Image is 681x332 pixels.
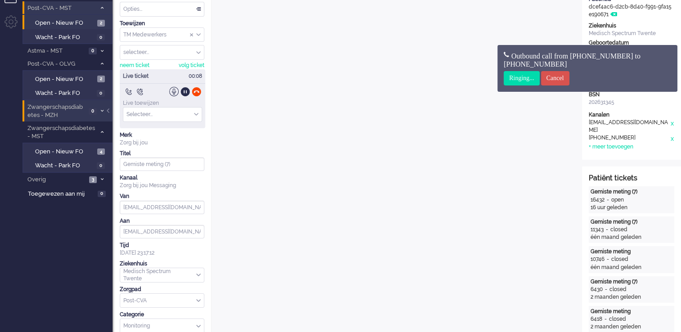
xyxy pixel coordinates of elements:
[26,32,112,42] a: Wacht - Park FO 0
[602,315,609,323] div: -
[591,226,604,233] div: 11343
[120,311,204,319] div: Categorie
[591,323,672,331] div: 2 maanden geleden
[35,19,95,27] span: Open - Nieuw FO
[591,278,672,286] div: Gemiste meting (7)
[89,176,97,183] span: 3
[120,242,204,249] div: Tijd
[28,190,95,198] span: Toegewezen aan mij
[120,69,183,83] div: Live ticket
[26,160,112,170] a: Wacht - Park FO 0
[589,99,674,106] div: 202631345
[120,27,204,42] div: Assign Group
[589,22,674,30] div: Ziekenhuis
[120,182,204,189] div: Zorg bij jou Messaging
[4,4,354,19] body: Rich Text Area. Press ALT-0 for help.
[120,174,204,182] div: Kanaal
[120,260,204,268] div: Ziekenhuis
[589,134,670,143] div: [PHONE_NUMBER]
[670,134,674,143] div: x
[611,196,624,204] div: open
[26,175,86,184] span: Overig
[97,148,105,155] span: 4
[589,143,633,151] div: + meer toevoegen
[604,256,611,263] div: -
[610,226,627,233] div: closed
[89,108,97,115] span: 0
[541,71,569,85] input: Cancel
[35,33,95,42] span: Wacht - Park FO
[591,286,603,293] div: 6430
[120,217,204,225] div: Aan
[591,233,672,241] div: één maand geleden
[97,76,105,82] span: 2
[591,188,672,196] div: Gemiste meting (7)
[120,20,204,27] div: Toewijzen
[26,88,112,98] a: Wacht - Park FO 0
[123,99,202,107] div: Live toewijzen
[591,218,672,226] div: Gemiste meting (7)
[504,52,671,68] h4: Outbound call from [PHONE_NUMBER] to [PHONE_NUMBER]
[120,62,149,69] div: neem ticket
[35,148,95,156] span: Open - Nieuw FO
[589,111,674,119] div: Kanalen
[609,286,627,293] div: closed
[120,131,204,139] div: Merk
[120,139,204,147] div: Zorg bij jou
[589,39,674,47] div: Geboortedatum
[604,226,610,233] div: -
[611,256,628,263] div: closed
[591,256,604,263] div: 10746
[5,15,25,36] li: Admin menu
[120,150,204,157] div: Titel
[183,69,205,83] div: 00:08
[120,242,204,257] div: [DATE] 23:17:12
[591,248,672,256] div: Gemiste meting
[591,315,602,323] div: 6418
[120,193,204,200] div: Van
[35,75,95,84] span: Open - Nieuw FO
[591,204,672,211] div: 16 uur geleden
[120,286,204,293] div: Zorgpad
[26,103,86,120] span: Zwangerschapsdiabetes - MZH
[589,173,674,184] div: Patiënt tickets
[603,286,609,293] div: -
[26,60,96,68] span: Post-CVA - OLVG
[26,18,112,27] a: Open - Nieuw FO 2
[98,191,106,197] span: 0
[591,308,672,315] div: Gemiste meting
[26,74,112,84] a: Open - Nieuw FO 2
[97,34,105,41] span: 0
[26,146,112,156] a: Open - Nieuw FO 4
[589,119,670,134] div: [EMAIL_ADDRESS][DOMAIN_NAME]
[120,45,204,60] div: Assign User
[589,30,674,37] div: Medisch Spectrum Twente
[97,162,105,169] span: 0
[35,89,95,98] span: Wacht - Park FO
[591,196,604,204] div: 16432
[35,162,95,170] span: Wacht - Park FO
[26,4,96,13] span: Post-CVA - MST
[26,47,86,55] span: Astma - MST
[26,124,96,141] span: Zwangerschapsdiabetes - MST
[26,188,113,198] a: Toegewezen aan mij 0
[179,62,204,69] div: volg ticket
[670,119,674,134] div: x
[97,90,105,97] span: 0
[89,48,97,54] span: 0
[591,293,672,301] div: 2 maanden geleden
[97,20,105,27] span: 2
[589,91,674,99] div: BSN
[604,196,611,204] div: -
[504,71,540,85] input: Ringing...
[609,315,626,323] div: closed
[591,264,672,271] div: één maand geleden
